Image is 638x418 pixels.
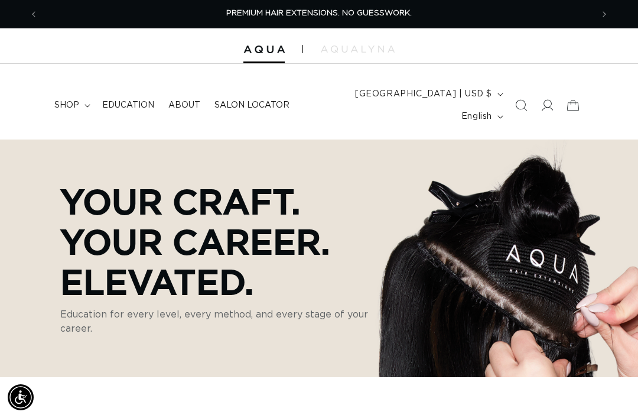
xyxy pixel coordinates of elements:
[508,92,534,118] summary: Search
[60,181,397,302] p: Your Craft. Your Career. Elevated.
[454,105,508,128] button: English
[60,307,397,336] p: Education for every level, every method, and every stage of your career.
[54,100,79,111] span: shop
[243,46,285,54] img: Aqua Hair Extensions
[214,100,289,111] span: Salon Locator
[355,88,492,101] span: [GEOGRAPHIC_DATA] | USD $
[321,46,395,53] img: aqualyna.com
[207,93,297,118] a: Salon Locator
[21,3,47,25] button: Previous announcement
[161,93,207,118] a: About
[102,100,154,111] span: Education
[95,93,161,118] a: Education
[8,384,34,410] div: Accessibility Menu
[348,83,508,105] button: [GEOGRAPHIC_DATA] | USD $
[461,111,492,123] span: English
[591,3,617,25] button: Next announcement
[579,361,638,418] iframe: Chat Widget
[47,93,95,118] summary: shop
[226,9,412,17] span: PREMIUM HAIR EXTENSIONS. NO GUESSWORK.
[168,100,200,111] span: About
